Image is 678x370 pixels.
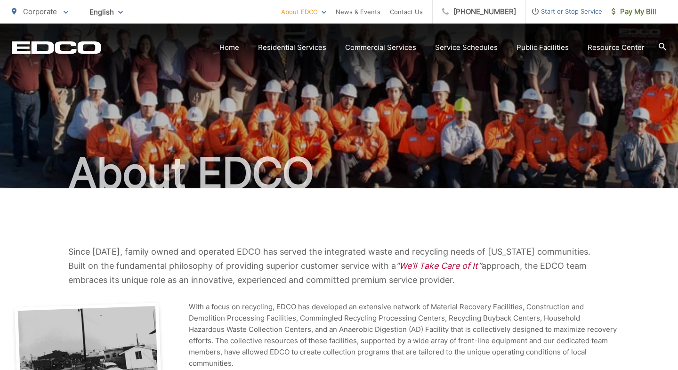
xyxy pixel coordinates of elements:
p: With a focus on recycling, EDCO has developed an extensive network of Material Recovery Facilitie... [189,301,617,369]
em: “We’ll Take Care of It” [396,261,482,271]
span: Pay My Bill [612,6,656,17]
a: Service Schedules [435,42,498,53]
span: Corporate [23,7,57,16]
a: Commercial Services [345,42,416,53]
h1: About EDCO [12,150,666,197]
p: Since [DATE], family owned and operated EDCO has served the integrated waste and recycling needs ... [68,245,610,287]
a: News & Events [336,6,380,17]
a: EDCD logo. Return to the homepage. [12,41,101,54]
a: Residential Services [258,42,326,53]
a: Public Facilities [517,42,569,53]
a: About EDCO [281,6,326,17]
a: Resource Center [588,42,645,53]
span: English [82,4,130,20]
a: Contact Us [390,6,423,17]
a: Home [219,42,239,53]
